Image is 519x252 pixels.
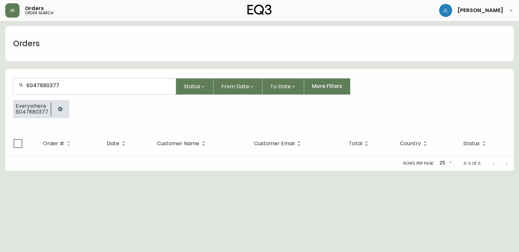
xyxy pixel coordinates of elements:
[254,142,295,146] span: Customer Email
[349,142,362,146] span: Total
[43,142,64,146] span: Order #
[43,141,73,147] span: Order #
[262,78,304,95] button: To Date
[349,141,371,147] span: Total
[312,83,342,90] span: More Filters
[107,141,128,147] span: Date
[16,103,48,109] span: Everywhere
[157,142,199,146] span: Customer Name
[400,141,429,147] span: Country
[221,82,249,91] span: From Date
[157,141,208,147] span: Customer Name
[437,158,453,169] div: 25
[304,78,350,95] button: More Filters
[16,109,48,115] span: 6047880377
[214,78,262,95] button: From Date
[13,38,40,49] h1: Orders
[463,142,480,146] span: Status
[25,6,44,11] span: Orders
[107,142,119,146] span: Date
[254,141,303,147] span: Customer Email
[463,141,488,147] span: Status
[26,82,171,89] input: Search
[439,4,452,17] img: 1c9c23e2a847dab86f8017579b61559c
[457,8,503,13] span: [PERSON_NAME]
[400,142,421,146] span: Country
[270,82,291,91] span: To Date
[464,161,481,166] p: 0-0 of 0
[184,82,200,91] span: Status
[176,78,214,95] button: Status
[403,161,434,166] p: Rows per page:
[25,11,53,15] h5: order search
[247,5,272,15] img: logo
